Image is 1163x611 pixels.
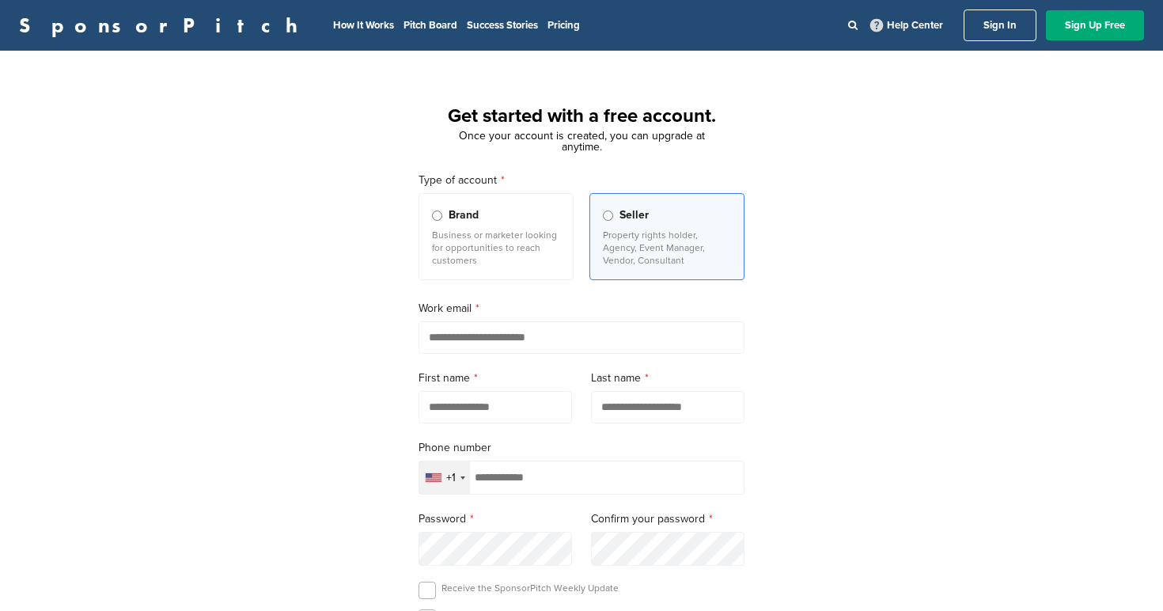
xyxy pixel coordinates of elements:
p: Business or marketer looking for opportunities to reach customers [432,229,560,267]
label: Confirm your password [591,510,744,528]
label: Last name [591,370,744,387]
a: Sign In [964,9,1036,41]
label: Phone number [419,439,744,457]
label: Type of account [419,172,744,189]
div: Selected country [419,461,470,494]
p: Receive the SponsorPitch Weekly Update [441,582,619,594]
a: SponsorPitch [19,15,308,36]
a: Pitch Board [403,19,457,32]
a: How It Works [333,19,394,32]
span: Seller [619,207,649,224]
a: Pricing [547,19,580,32]
input: Seller Property rights holder, Agency, Event Manager, Vendor, Consultant [603,211,613,221]
label: Password [419,510,572,528]
span: Once your account is created, you can upgrade at anytime. [459,129,705,154]
input: Brand Business or marketer looking for opportunities to reach customers [432,211,442,221]
span: Brand [449,207,479,224]
h1: Get started with a free account. [400,102,763,131]
p: Property rights holder, Agency, Event Manager, Vendor, Consultant [603,229,731,267]
label: Work email [419,300,744,317]
a: Success Stories [467,19,538,32]
a: Help Center [867,16,946,35]
div: +1 [446,472,456,484]
label: First name [419,370,572,387]
a: Sign Up Free [1046,10,1144,40]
